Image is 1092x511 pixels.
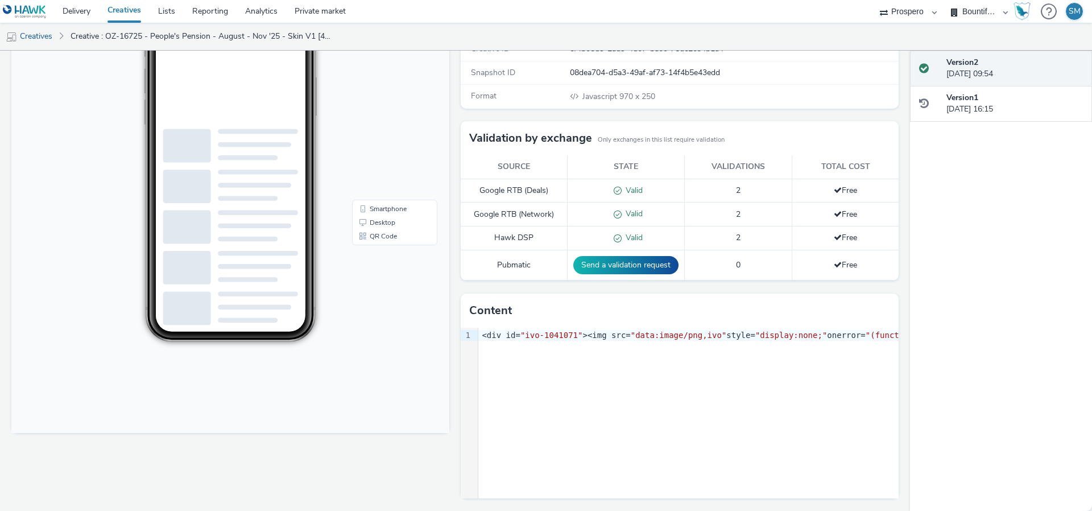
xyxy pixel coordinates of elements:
[358,253,384,259] span: Desktop
[469,130,592,147] h3: Validation by exchange
[581,91,655,102] span: 970 x 250
[622,232,643,243] span: Valid
[343,236,424,249] li: Smartphone
[631,331,727,340] span: "data:image/png,ivo"
[570,67,897,79] div: 08dea704-d5a3-49af-af73-14f4b5e43edd
[736,209,741,220] span: 2
[598,135,725,145] small: Only exchanges in this list require validation
[3,5,47,19] img: undefined Logo
[343,249,424,263] li: Desktop
[736,259,741,270] span: 0
[471,90,497,101] span: Format
[568,155,685,179] th: State
[573,256,679,274] button: Send a validation request
[461,179,568,203] td: Google RTB (Deals)
[469,302,512,319] h3: Content
[582,91,619,102] span: Javascript
[461,330,472,341] div: 1
[834,185,857,196] span: Free
[358,266,386,273] span: QR Code
[834,232,857,243] span: Free
[1014,2,1031,20] img: Hawk Academy
[685,155,792,179] th: Validations
[792,155,899,179] th: Total cost
[946,57,978,68] strong: Version 2
[946,92,978,103] strong: Version 1
[156,44,169,50] span: 11:39
[65,23,338,50] a: Creative : OZ-16725 - People's Pension - August - Nov '25 - Skin V1 [427344088] NEW
[461,226,568,250] td: Hawk DSP
[1069,3,1081,20] div: SM
[834,259,857,270] span: Free
[471,67,515,78] span: Snapshot ID
[622,185,643,196] span: Valid
[736,185,741,196] span: 2
[358,239,395,246] span: Smartphone
[461,155,568,179] th: Source
[520,331,583,340] span: "ivo-1041071"
[946,92,1083,116] div: [DATE] 16:15
[736,232,741,243] span: 2
[461,203,568,226] td: Google RTB (Network)
[461,250,568,281] td: Pubmatic
[622,208,643,219] span: Valid
[946,57,1083,80] div: [DATE] 09:54
[6,31,17,43] img: mobile
[834,209,857,220] span: Free
[755,331,827,340] span: "display:none;"
[1014,2,1035,20] a: Hawk Academy
[343,263,424,277] li: QR Code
